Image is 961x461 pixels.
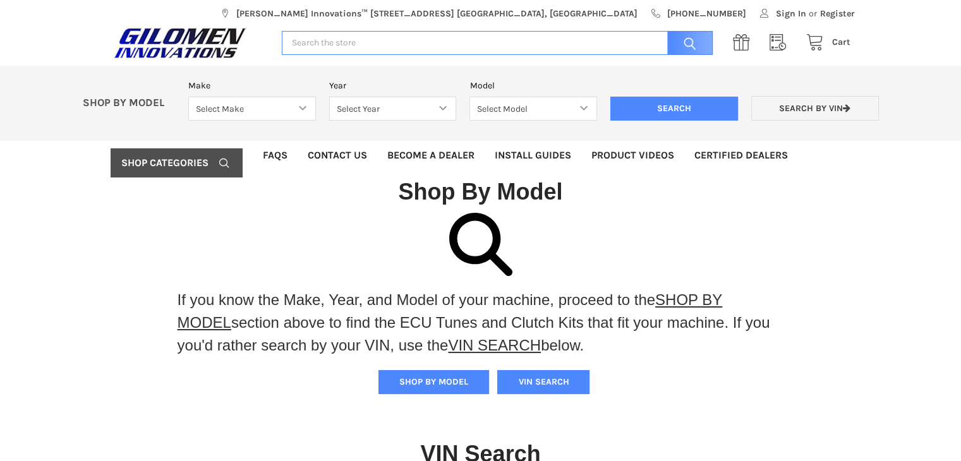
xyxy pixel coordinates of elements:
a: Cart [799,35,850,51]
a: FAQs [253,141,298,170]
a: Install Guides [485,141,581,170]
a: SHOP BY MODEL [178,291,723,331]
button: SHOP BY MODEL [378,370,489,394]
button: VIN SEARCH [497,370,589,394]
label: Year [329,79,457,92]
p: If you know the Make, Year, and Model of your machine, proceed to the section above to find the E... [178,289,784,357]
a: Shop Categories [111,148,242,177]
span: Sign In [776,7,806,20]
input: Search the store [282,31,712,56]
a: Product Videos [581,141,684,170]
input: Search [610,97,738,121]
a: Certified Dealers [684,141,798,170]
label: Model [469,79,597,92]
span: Cart [832,37,850,47]
label: Make [188,79,316,92]
p: SHOP BY MODEL [76,97,182,110]
span: [PERSON_NAME] Innovations™ [STREET_ADDRESS] [GEOGRAPHIC_DATA], [GEOGRAPHIC_DATA] [236,7,638,20]
a: Contact Us [298,141,377,170]
a: Search by VIN [751,96,879,121]
h1: Shop By Model [111,177,850,206]
a: Become a Dealer [377,141,485,170]
span: [PHONE_NUMBER] [667,7,746,20]
a: VIN SEARCH [448,337,541,354]
input: Search [661,31,713,56]
img: GILOMEN INNOVATIONS [111,27,250,59]
a: GILOMEN INNOVATIONS [111,27,269,59]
